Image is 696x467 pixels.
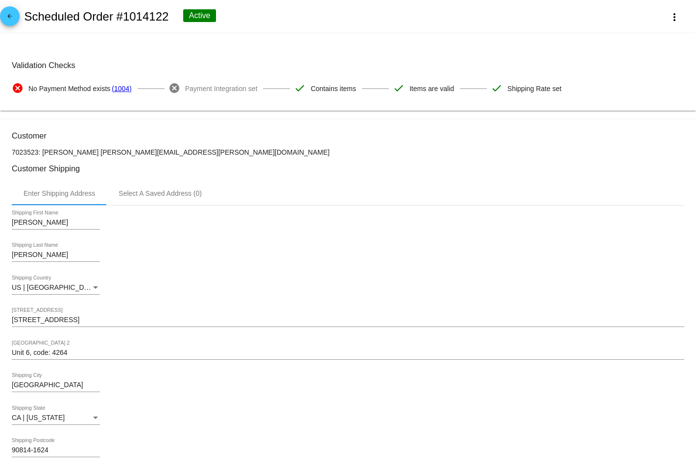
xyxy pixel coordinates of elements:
mat-icon: check [294,82,306,94]
h3: Customer [12,131,684,140]
div: Select A Saved Address (0) [119,189,202,197]
input: Shipping Postcode [12,446,100,454]
span: No Payment Method exists [28,78,110,99]
mat-select: Shipping State [12,414,100,422]
h2: Scheduled Order #1014122 [24,10,168,23]
input: Shipping Street 1 [12,316,684,324]
span: CA | [US_STATE] [12,414,65,421]
span: Contains items [311,78,356,99]
mat-icon: arrow_back [4,13,16,24]
input: Shipping City [12,381,100,389]
span: Payment Integration set [185,78,258,99]
span: US | [GEOGRAPHIC_DATA] [12,283,98,291]
input: Shipping First Name [12,219,100,227]
a: (1004) [112,78,131,99]
mat-icon: cancel [168,82,180,94]
mat-icon: check [393,82,405,94]
h3: Customer Shipping [12,164,684,173]
span: Shipping Rate set [507,78,562,99]
div: Active [183,9,216,22]
input: Shipping Last Name [12,251,100,259]
input: Shipping Street 2 [12,349,684,357]
div: Enter Shipping Address [24,189,95,197]
h3: Validation Checks [12,61,684,70]
mat-icon: more_vert [669,11,680,23]
mat-select: Shipping Country [12,284,100,292]
mat-icon: cancel [12,82,24,94]
span: Items are valid [409,78,454,99]
mat-icon: check [491,82,503,94]
p: 7023523: [PERSON_NAME] [PERSON_NAME][EMAIL_ADDRESS][PERSON_NAME][DOMAIN_NAME] [12,148,684,156]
